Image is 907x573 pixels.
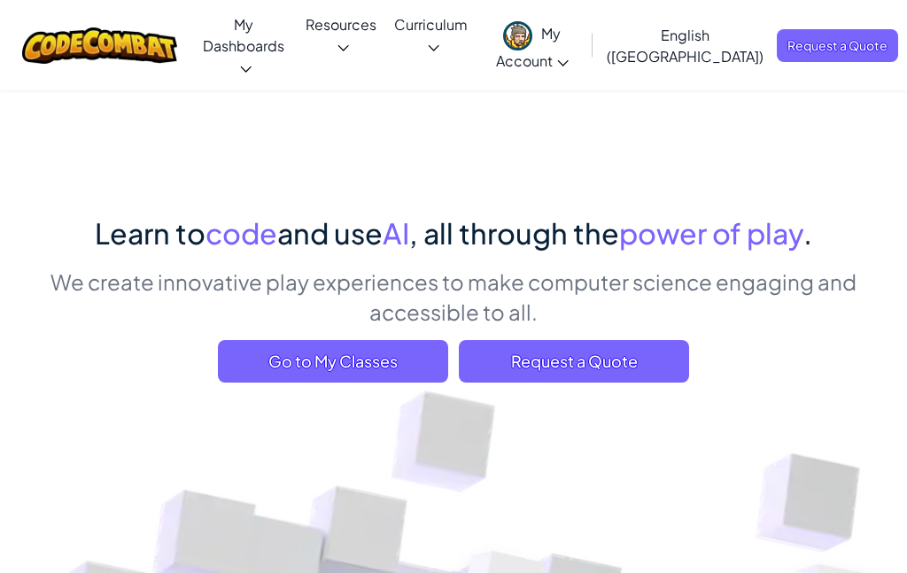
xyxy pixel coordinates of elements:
span: Resources [306,15,376,34]
img: avatar [503,21,532,50]
a: Go to My Classes [218,340,448,383]
img: CodeCombat logo [22,27,177,64]
span: Curriculum [394,15,468,34]
span: My Dashboards [203,15,284,55]
a: My Account [477,7,587,84]
span: English ([GEOGRAPHIC_DATA]) [607,26,764,66]
span: power of play [619,215,803,251]
span: code [205,215,277,251]
a: Request a Quote [777,29,898,62]
span: My Account [496,24,569,69]
span: . [803,215,812,251]
span: Learn to [95,215,205,251]
a: Request a Quote [459,340,689,383]
p: We create innovative play experiences to make computer science engaging and accessible to all. [37,267,870,327]
span: and use [277,215,383,251]
span: , all through the [409,215,619,251]
a: English ([GEOGRAPHIC_DATA]) [598,11,772,80]
span: AI [383,215,409,251]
